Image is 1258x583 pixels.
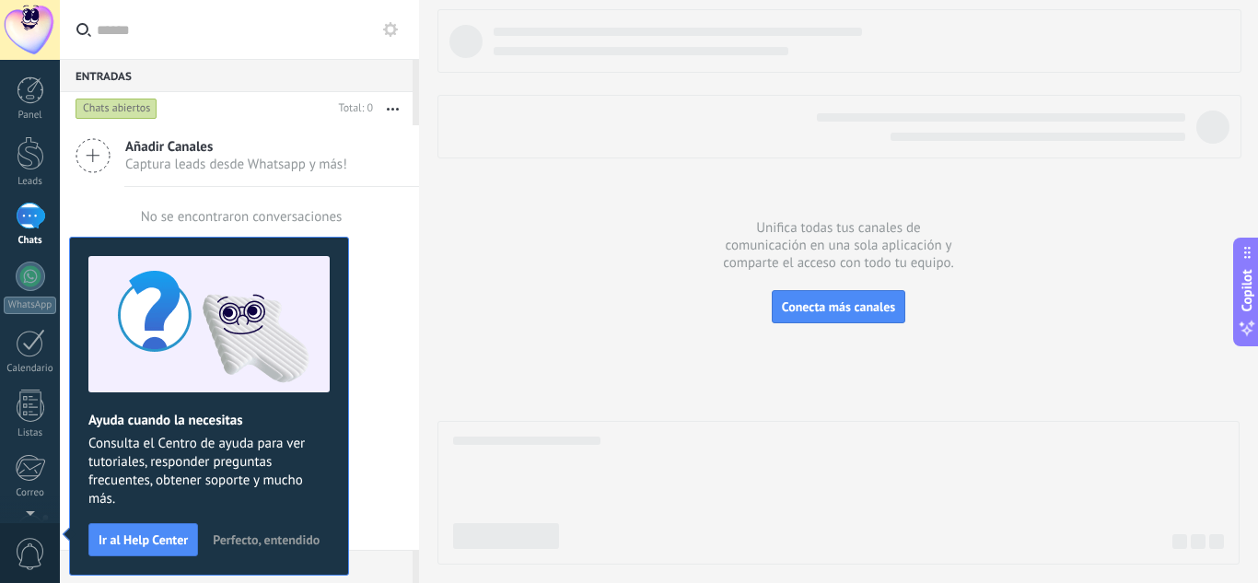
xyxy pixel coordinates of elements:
div: Entradas [60,59,413,92]
button: Perfecto, entendido [204,526,328,554]
div: Calendario [4,363,57,375]
span: Perfecto, entendido [213,533,320,546]
span: Ir al Help Center [99,533,188,546]
div: Total: 0 [332,99,373,118]
span: Captura leads desde Whatsapp y más! [125,156,347,173]
div: Chats [4,235,57,247]
div: WhatsApp [4,297,56,314]
div: Listas [4,427,57,439]
span: Añadir Canales [125,138,347,156]
div: Correo [4,487,57,499]
span: Consulta el Centro de ayuda para ver tutoriales, responder preguntas frecuentes, obtener soporte ... [88,435,330,508]
div: Panel [4,110,57,122]
button: Ir al Help Center [88,523,198,556]
div: No se encontraron conversaciones [141,208,343,226]
div: Leads [4,176,57,188]
span: Copilot [1238,269,1256,311]
h2: Ayuda cuando la necesitas [88,412,330,429]
span: Conecta más canales [782,298,895,315]
button: Conecta más canales [772,290,905,323]
button: Más [373,92,413,125]
div: Chats abiertos [76,98,157,120]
